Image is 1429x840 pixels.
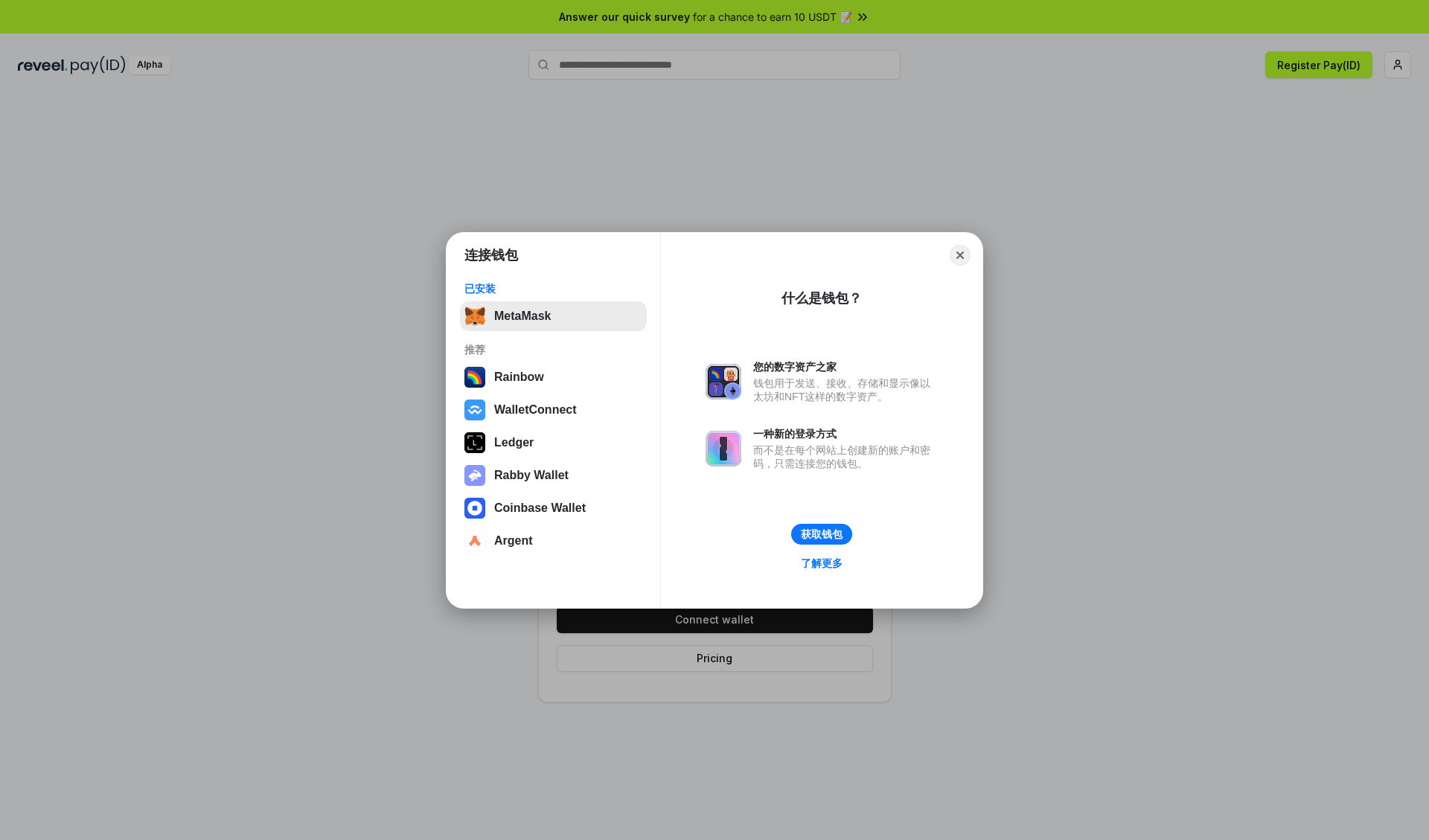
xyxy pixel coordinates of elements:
[464,282,642,295] div: 已安装
[706,431,741,467] img: svg+xml,%3Csvg%20xmlns%3D%22http%3A%2F%2Fwww.w3.org%2F2000%2Fsvg%22%20fill%3D%22none%22%20viewBox...
[464,343,642,356] div: 推荐
[753,427,938,440] div: 一种新的登录方式
[460,362,647,392] button: Rainbow
[494,436,534,449] div: Ledger
[464,246,518,264] h1: 连接钱包
[460,526,647,556] button: Argent
[460,428,647,458] button: Ledger
[464,498,485,519] img: svg+xml,%3Csvg%20width%3D%2228%22%20height%3D%2228%22%20viewBox%3D%220%200%2028%2028%22%20fill%3D...
[753,376,938,403] div: 钱包用于发送、接收、存储和显示像以太坊和NFT这样的数字资产。
[460,461,647,490] button: Rabby Wallet
[753,360,938,373] div: 您的数字资产之家
[494,310,551,323] div: MetaMask
[706,364,741,400] img: svg+xml,%3Csvg%20xmlns%3D%22http%3A%2F%2Fwww.w3.org%2F2000%2Fsvg%22%20fill%3D%22none%22%20viewBox...
[464,306,485,327] img: svg+xml,%3Csvg%20fill%3D%22none%22%20height%3D%2233%22%20viewBox%3D%220%200%2035%2033%22%20width%...
[791,524,852,545] button: 获取钱包
[801,557,843,570] div: 了解更多
[460,395,647,425] button: WalletConnect
[494,501,586,515] div: Coinbase Wallet
[950,245,971,266] button: Close
[753,443,938,470] div: 而不是在每个网站上创建新的账户和密码，只需连接您的钱包。
[801,528,843,541] div: 获取钱包
[494,403,577,417] div: WalletConnect
[460,301,647,331] button: MetaMask
[464,400,485,420] img: svg+xml,%3Csvg%20width%3D%2228%22%20height%3D%2228%22%20viewBox%3D%220%200%2028%2028%22%20fill%3D...
[781,289,862,307] div: 什么是钱包？
[464,465,485,486] img: svg+xml,%3Csvg%20xmlns%3D%22http%3A%2F%2Fwww.w3.org%2F2000%2Fsvg%22%20fill%3D%22none%22%20viewBox...
[460,493,647,523] button: Coinbase Wallet
[464,530,485,551] img: svg+xml,%3Csvg%20width%3D%2228%22%20height%3D%2228%22%20viewBox%3D%220%200%2028%2028%22%20fill%3D...
[494,534,533,548] div: Argent
[464,432,485,453] img: svg+xml,%3Csvg%20xmlns%3D%22http%3A%2F%2Fwww.w3.org%2F2000%2Fsvg%22%20width%3D%2228%22%20height%3...
[494,371,544,384] div: Rainbow
[792,554,851,573] a: 了解更多
[494,469,569,482] div: Rabby Wallet
[464,367,485,388] img: svg+xml,%3Csvg%20width%3D%22120%22%20height%3D%22120%22%20viewBox%3D%220%200%20120%20120%22%20fil...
